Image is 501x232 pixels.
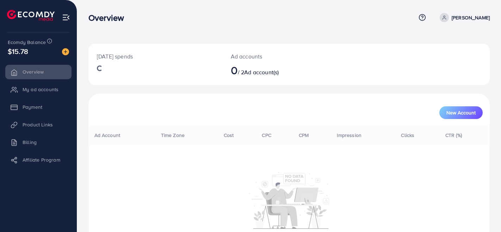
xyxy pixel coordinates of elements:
[8,46,28,56] span: $15.78
[244,68,279,76] span: Ad account(s)
[62,48,69,55] img: image
[88,13,130,23] h3: Overview
[97,52,214,61] p: [DATE] spends
[437,13,490,22] a: [PERSON_NAME]
[231,52,314,61] p: Ad accounts
[231,62,238,78] span: 0
[8,39,46,46] span: Ecomdy Balance
[446,110,476,115] span: New Account
[439,106,483,119] button: New Account
[7,10,55,21] img: logo
[62,13,70,21] img: menu
[231,63,314,77] h2: / 2
[452,13,490,22] p: [PERSON_NAME]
